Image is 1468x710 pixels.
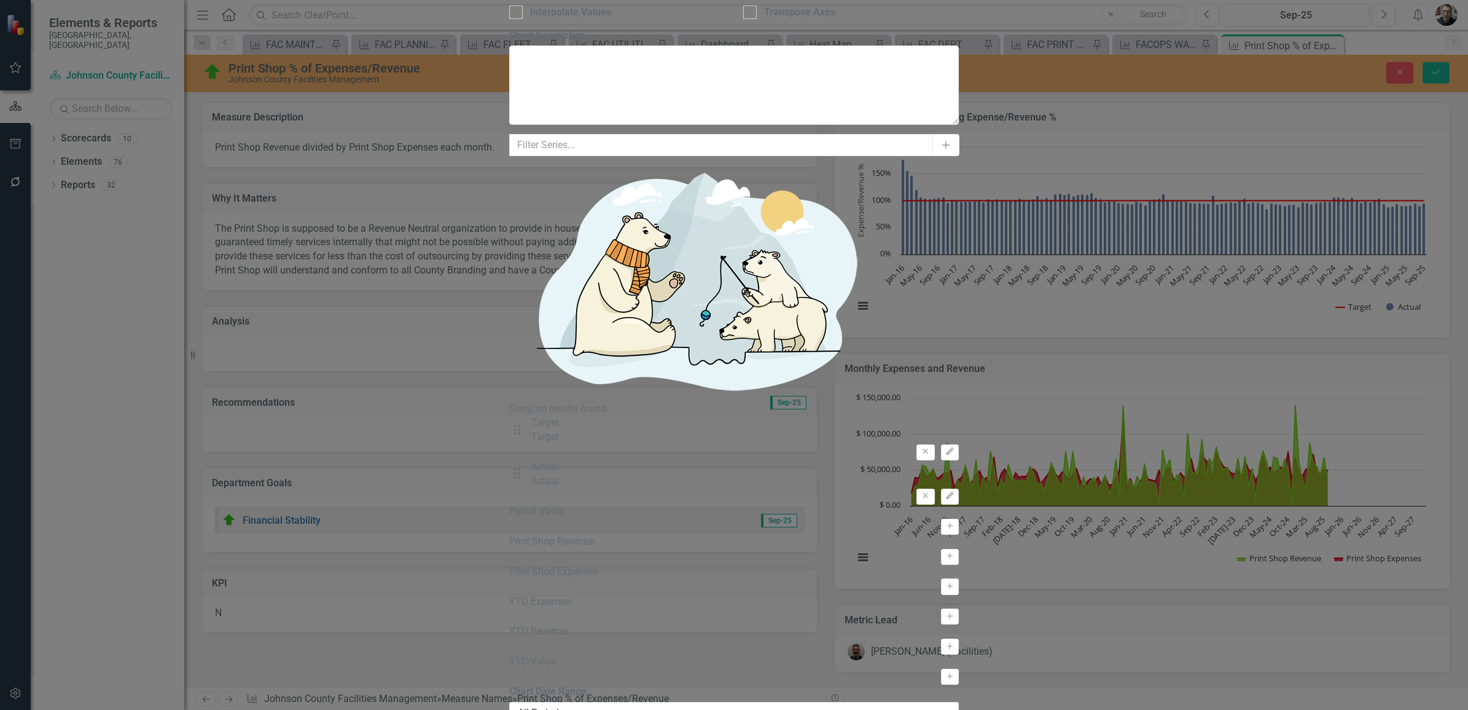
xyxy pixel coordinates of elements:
[509,505,564,519] div: Period Value
[531,475,559,489] div: Actual
[509,402,959,416] div: Sorry, no results found.
[509,565,598,579] div: Print Shop Expenses
[531,416,559,430] div: Target
[509,29,959,43] label: Chart Description
[764,6,835,20] div: Transpose Axes
[509,156,878,402] img: No results found
[531,460,559,475] div: Actual
[531,430,559,444] div: Target
[530,6,611,20] div: Interpolate Values
[509,655,555,669] div: YTD-Value
[509,134,934,157] input: Filter Series...
[509,595,572,609] div: YTD Expenses
[509,535,594,549] div: Print Shop Revenue
[509,625,568,639] div: YTD Revenue
[509,685,959,699] label: Chart Date Range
